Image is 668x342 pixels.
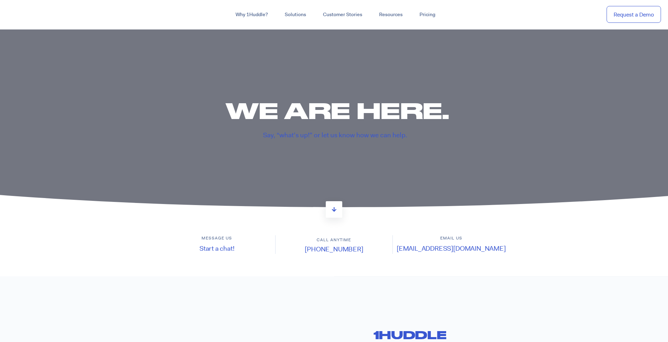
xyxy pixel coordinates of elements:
[7,8,57,21] img: ...
[315,8,371,21] a: Customer Stories
[371,8,411,21] a: Resources
[159,96,517,125] h1: We are here.
[305,245,363,254] a: [PHONE_NUMBER]
[159,235,275,241] h6: Message us
[607,6,661,23] a: Request a Demo
[159,131,511,140] p: Say, “what’s up!” or let us know how we can help.
[276,237,392,243] h6: Call anytime
[276,8,315,21] a: Solutions
[227,8,276,21] a: Why 1Huddle?
[199,244,234,253] a: Start a chat!
[397,244,506,253] a: [EMAIL_ADDRESS][DOMAIN_NAME]
[411,8,444,21] a: Pricing
[393,235,509,241] h6: Email us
